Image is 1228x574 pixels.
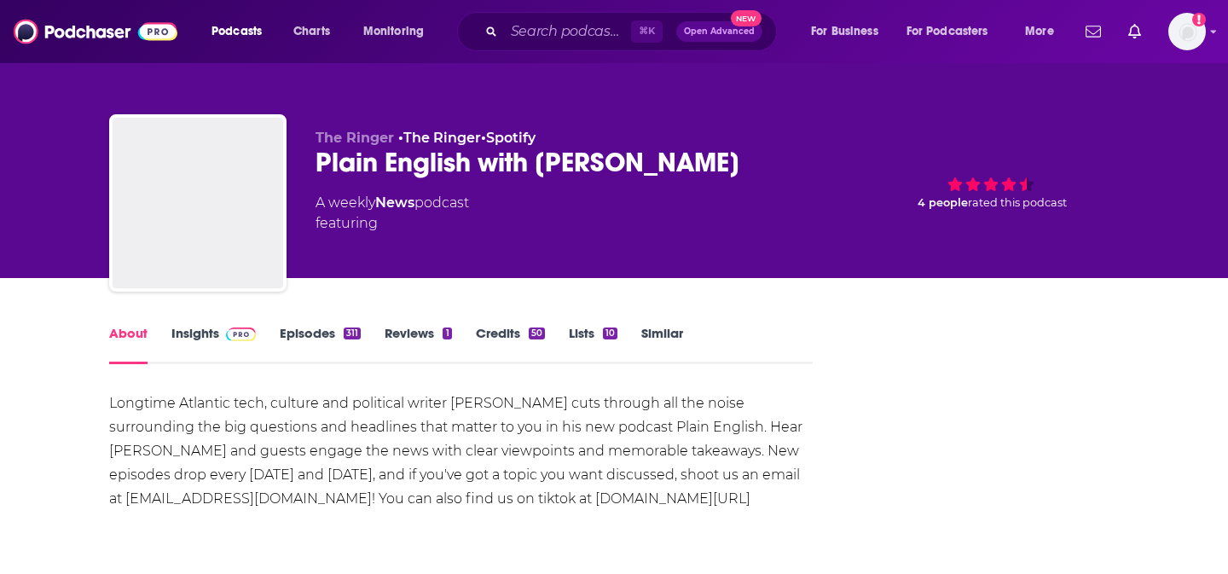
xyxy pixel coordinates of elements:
a: The Ringer [403,130,481,146]
span: The Ringer [316,130,394,146]
span: 4 people [918,196,968,209]
a: Spotify [486,130,536,146]
div: 10 [603,328,617,339]
span: • [481,130,536,146]
span: For Business [811,20,878,43]
a: Reviews1 [385,325,451,364]
div: 311 [344,328,361,339]
button: Show profile menu [1168,13,1206,50]
a: Similar [641,325,683,364]
span: New [731,10,762,26]
span: Open Advanced [684,27,755,36]
input: Search podcasts, credits, & more... [504,18,631,45]
p: Longtime Atlantic tech, culture and political writer [PERSON_NAME] cuts through all the noise sur... [109,391,813,511]
a: Lists10 [569,325,617,364]
span: • [398,130,481,146]
img: Podchaser Pro [226,328,256,341]
div: 50 [529,328,545,339]
span: ⌘ K [631,20,663,43]
button: open menu [351,18,446,45]
button: open menu [200,18,284,45]
span: Logged in as megcassidy [1168,13,1206,50]
a: About [109,325,148,364]
div: 1 [443,328,451,339]
span: Charts [293,20,330,43]
span: For Podcasters [907,20,988,43]
svg: Add a profile image [1192,13,1206,26]
img: Podchaser - Follow, Share and Rate Podcasts [14,15,177,48]
a: InsightsPodchaser Pro [171,325,256,364]
div: Search podcasts, credits, & more... [473,12,793,51]
button: open menu [895,18,1013,45]
a: Show notifications dropdown [1121,17,1148,46]
button: open menu [1013,18,1075,45]
button: Open AdvancedNew [676,21,762,42]
span: rated this podcast [968,196,1067,209]
span: Monitoring [363,20,424,43]
button: open menu [799,18,900,45]
a: Charts [282,18,340,45]
span: More [1025,20,1054,43]
span: featuring [316,213,469,234]
a: Credits50 [476,325,545,364]
span: Podcasts [211,20,262,43]
a: Episodes311 [280,325,361,364]
a: News [375,194,414,211]
div: 4 peoplerated this podcast [863,130,1119,235]
div: A weekly podcast [316,193,469,234]
img: User Profile [1168,13,1206,50]
a: Show notifications dropdown [1079,17,1108,46]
